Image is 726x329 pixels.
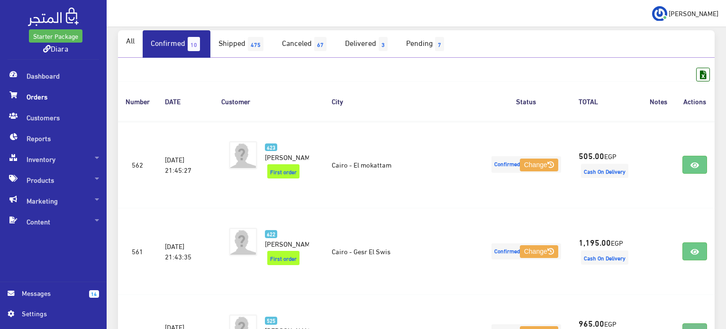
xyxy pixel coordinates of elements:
span: 475 [248,37,263,51]
td: EGP [571,208,642,294]
span: 623 [265,143,278,151]
span: Customers [8,107,99,128]
th: Status [481,81,571,121]
button: Change [520,159,558,172]
span: First order [267,251,299,265]
a: Pending7 [398,30,454,58]
a: All [118,30,143,50]
strong: 505.00 [579,149,604,161]
td: EGP [571,121,642,208]
td: Cairo - Gesr El Swis [324,208,481,294]
span: 525 [265,317,278,325]
span: 14 [89,290,99,298]
span: Cash On Delivery [581,250,628,265]
th: City [324,81,481,121]
span: Content [8,211,99,232]
span: 7 [435,37,444,51]
td: Cairo - El mokattam [324,121,481,208]
span: Dashboard [8,65,99,86]
th: TOTAL [571,81,642,121]
img: avatar.png [229,228,257,256]
a: Canceled67 [274,30,337,58]
span: Products [8,169,99,190]
span: Messages [22,288,82,298]
strong: 965.00 [579,317,604,329]
img: ... [652,6,667,21]
span: Settings [22,308,91,319]
th: Actions [675,81,715,121]
a: Delivered3 [337,30,398,58]
a: Settings [8,308,99,323]
span: 622 [265,230,278,238]
span: [PERSON_NAME] [265,150,316,163]
button: Change [520,245,558,258]
a: 14 Messages [8,288,99,308]
span: Marketing [8,190,99,211]
a: 622 [PERSON_NAME] [265,228,309,249]
th: Customer [214,81,325,121]
a: Shipped475 [210,30,274,58]
td: [DATE] 21:45:27 [157,121,214,208]
a: ... [PERSON_NAME] [652,6,718,21]
span: [PERSON_NAME] [265,237,316,250]
span: Reports [8,128,99,149]
span: [PERSON_NAME] [669,7,718,19]
span: First order [267,164,299,178]
th: Number [118,81,157,121]
span: 67 [314,37,327,51]
th: DATE [157,81,214,121]
th: Notes [642,81,675,121]
span: 10 [188,37,200,51]
span: Confirmed [491,156,561,173]
span: 3 [379,37,388,51]
span: Confirmed [491,243,561,260]
img: . [28,8,79,26]
span: Cash On Delivery [581,164,628,178]
a: 623 [PERSON_NAME] [265,141,309,162]
img: avatar.png [229,141,257,169]
td: 562 [118,121,157,208]
td: 561 [118,208,157,294]
a: Diara [43,41,68,55]
td: [DATE] 21:43:35 [157,208,214,294]
span: Inventory [8,149,99,169]
strong: 1,195.00 [579,236,611,248]
a: Confirmed10 [143,30,210,58]
a: Starter Package [29,29,82,43]
span: Orders [8,86,99,107]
